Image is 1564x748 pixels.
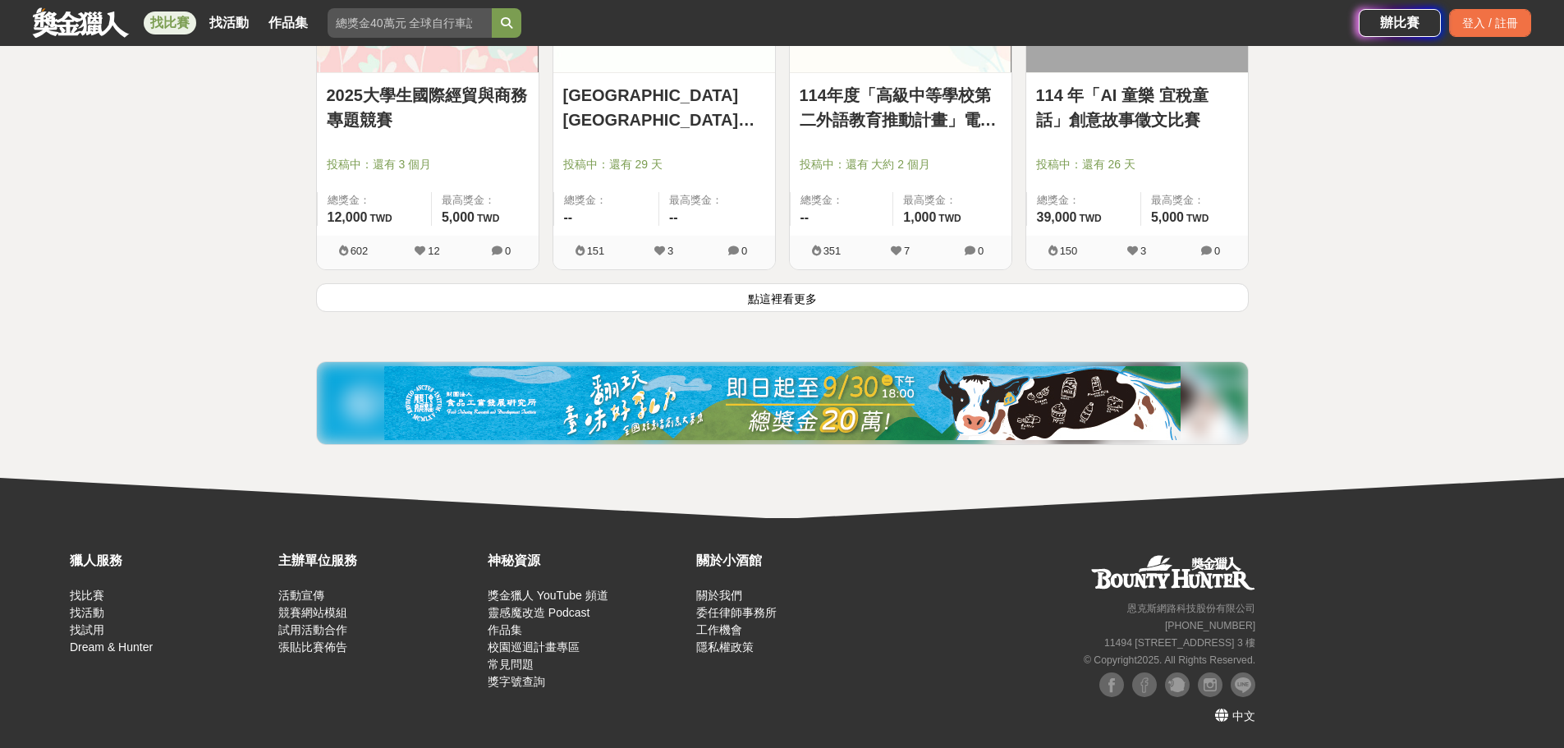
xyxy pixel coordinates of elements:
[800,210,810,224] span: --
[278,623,347,636] a: 試用活動合作
[564,210,573,224] span: --
[1036,156,1238,173] span: 投稿中：還有 26 天
[328,8,492,38] input: 總獎金40萬元 全球自行車設計比賽
[903,192,1001,209] span: 最高獎金：
[667,245,673,257] span: 3
[1140,245,1146,257] span: 3
[1232,709,1255,723] span: 中文
[1104,637,1255,649] small: 11494 [STREET_ADDRESS] 3 樓
[369,213,392,224] span: TWD
[488,589,608,602] a: 獎金獵人 YouTube 頻道
[1449,9,1531,37] div: 登入 / 註冊
[1231,672,1255,697] img: LINE
[938,213,961,224] span: TWD
[800,192,883,209] span: 總獎金：
[696,623,742,636] a: 工作機會
[488,640,580,654] a: 校園巡迴計畫專區
[696,640,754,654] a: 隱私權政策
[1165,672,1190,697] img: Plurk
[903,210,936,224] span: 1,000
[1359,9,1441,37] a: 辦比賽
[1084,654,1255,666] small: © Copyright 2025 . All Rights Reserved.
[488,606,589,619] a: 靈感魔改造 Podcast
[1037,210,1077,224] span: 39,000
[563,83,765,132] a: [GEOGRAPHIC_DATA][GEOGRAPHIC_DATA]生活美學教育協會 [DATE]國民中小學學生作文比賽
[1099,672,1124,697] img: Facebook
[70,623,104,636] a: 找試用
[1151,210,1184,224] span: 5,000
[262,11,314,34] a: 作品集
[203,11,255,34] a: 找活動
[327,156,529,173] span: 投稿中：還有 3 個月
[316,283,1249,312] button: 點這裡看更多
[823,245,842,257] span: 351
[442,210,475,224] span: 5,000
[563,156,765,173] span: 投稿中：還有 29 天
[442,192,529,209] span: 最高獎金：
[278,551,479,571] div: 主辦單位服務
[904,245,910,257] span: 7
[1060,245,1078,257] span: 150
[564,192,649,209] span: 總獎金：
[1036,83,1238,132] a: 114 年「AI 童樂 宜稅童話」創意故事徵文比賽
[144,11,196,34] a: 找比賽
[978,245,984,257] span: 0
[328,210,368,224] span: 12,000
[278,640,347,654] a: 張貼比賽佈告
[327,83,529,132] a: 2025大學生國際經貿與商務專題競賽
[428,245,439,257] span: 12
[278,606,347,619] a: 競賽網站模組
[800,156,1002,173] span: 投稿中：還有 大約 2 個月
[696,606,777,619] a: 委任律師事務所
[1214,245,1220,257] span: 0
[1127,603,1255,614] small: 恩克斯網路科技股份有限公司
[477,213,499,224] span: TWD
[70,606,104,619] a: 找活動
[278,589,324,602] a: 活動宣傳
[1079,213,1101,224] span: TWD
[1198,672,1222,697] img: Instagram
[70,589,104,602] a: 找比賽
[70,640,153,654] a: Dream & Hunter
[696,589,742,602] a: 關於我們
[741,245,747,257] span: 0
[1037,192,1131,209] span: 總獎金：
[800,83,1002,132] a: 114年度「高級中等學校第二外語教育推動計畫」電子報徵文
[351,245,369,257] span: 602
[488,675,545,688] a: 獎字號查詢
[587,245,605,257] span: 151
[488,623,522,636] a: 作品集
[669,192,765,209] span: 最高獎金：
[1151,192,1238,209] span: 最高獎金：
[488,658,534,671] a: 常見問題
[488,551,688,571] div: 神秘資源
[70,551,270,571] div: 獵人服務
[1132,672,1157,697] img: Facebook
[505,245,511,257] span: 0
[1165,620,1255,631] small: [PHONE_NUMBER]
[328,192,421,209] span: 總獎金：
[1186,213,1209,224] span: TWD
[696,551,897,571] div: 關於小酒館
[384,366,1181,440] img: 0721bdb2-86f1-4b3e-8aa4-d67e5439bccf.jpg
[669,210,678,224] span: --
